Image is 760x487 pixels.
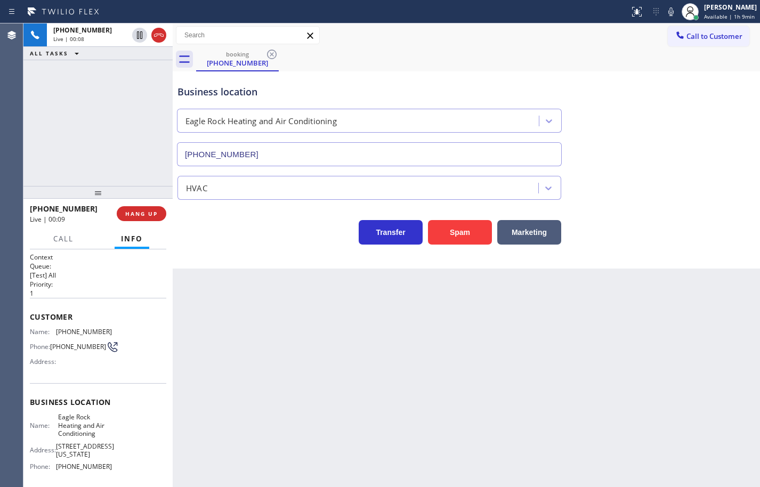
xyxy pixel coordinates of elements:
[30,397,166,407] span: Business location
[704,3,757,12] div: [PERSON_NAME]
[197,50,278,58] div: booking
[56,442,114,459] span: [STREET_ADDRESS][US_STATE]
[664,4,678,19] button: Mute
[30,446,56,454] span: Address:
[197,47,278,70] div: (443) 804-6303
[197,58,278,68] div: [PHONE_NUMBER]
[53,234,74,243] span: Call
[58,413,111,437] span: Eagle Rock Heating and Air Conditioning
[428,220,492,245] button: Spam
[30,280,166,289] h2: Priority:
[177,142,562,166] input: Phone Number
[30,312,166,322] span: Customer
[121,234,143,243] span: Info
[30,204,98,214] span: [PHONE_NUMBER]
[125,210,158,217] span: HANG UP
[359,220,423,245] button: Transfer
[50,343,106,351] span: [PHONE_NUMBER]
[177,85,561,99] div: Business location
[176,27,319,44] input: Search
[30,271,166,280] p: [Test] All
[53,26,112,35] span: [PHONE_NUMBER]
[56,462,112,470] span: [PHONE_NUMBER]
[151,28,166,43] button: Hang up
[115,229,149,249] button: Info
[704,13,755,20] span: Available | 1h 9min
[668,26,749,46] button: Call to Customer
[47,229,80,249] button: Call
[23,47,90,60] button: ALL TASKS
[185,115,337,127] div: Eagle Rock Heating and Air Conditioning
[186,182,207,194] div: HVAC
[30,328,56,336] span: Name:
[30,253,166,262] h1: Context
[686,31,742,41] span: Call to Customer
[30,215,65,224] span: Live | 00:09
[30,462,56,470] span: Phone:
[132,28,147,43] button: Hold Customer
[56,328,112,336] span: [PHONE_NUMBER]
[30,289,166,298] p: 1
[30,262,166,271] h2: Queue:
[497,220,561,245] button: Marketing
[53,35,84,43] span: Live | 00:08
[30,421,58,429] span: Name:
[30,343,50,351] span: Phone:
[117,206,166,221] button: HANG UP
[30,50,68,57] span: ALL TASKS
[30,358,58,366] span: Address:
